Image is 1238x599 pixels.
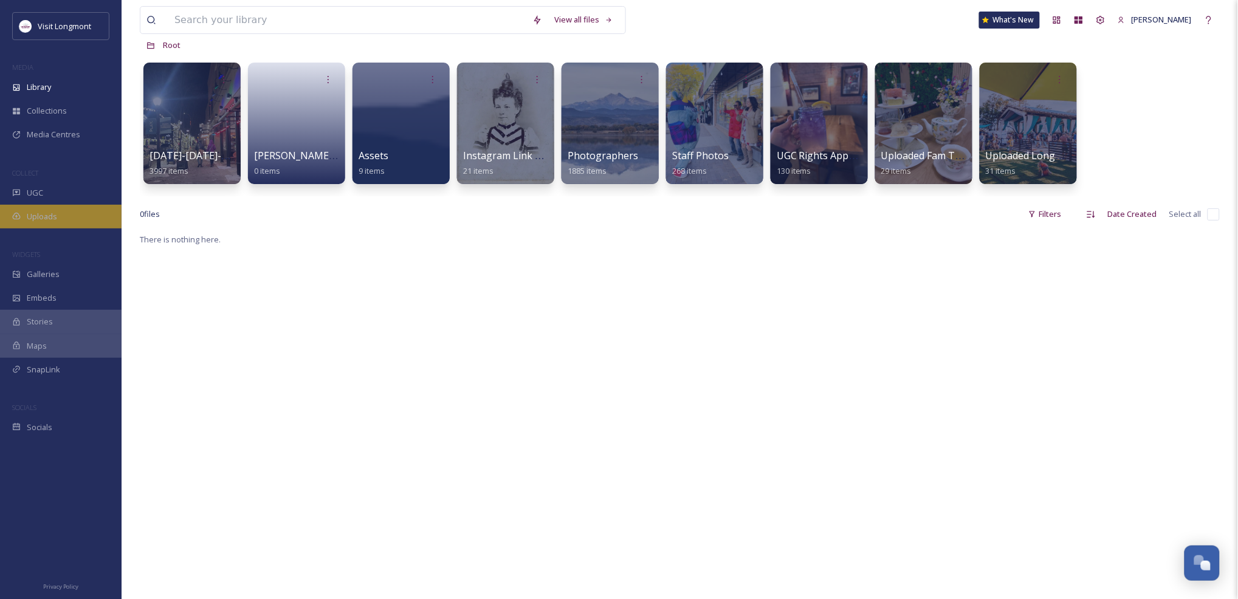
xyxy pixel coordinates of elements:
span: Embeds [27,292,57,304]
span: Stories [27,316,53,327]
a: Instagram Link Tree21 items [463,150,557,176]
span: Staff Photos [672,149,729,162]
a: Photographers1885 items [568,150,638,176]
span: 0 items [254,165,280,176]
span: 130 items [777,165,811,176]
span: UGC [27,187,43,199]
img: longmont.jpg [19,20,32,32]
span: 21 items [463,165,493,176]
span: There is nothing here. [140,234,221,245]
div: Filters [1022,202,1068,226]
span: SOCIALS [12,403,36,412]
a: [PERSON_NAME] [1112,8,1198,32]
span: Media Centres [27,129,80,140]
a: Uploaded Longmont Folders31 items [986,150,1116,176]
span: 3997 items [150,165,188,176]
span: Maps [27,340,47,352]
a: Uploaded Fam Tour Photos29 items [881,150,1007,176]
span: 9 items [359,165,385,176]
span: 29 items [881,165,912,176]
div: Date Created [1102,202,1163,226]
a: View all files [548,8,619,32]
span: Galleries [27,269,60,280]
span: SnapLink [27,364,60,375]
span: 268 items [672,165,707,176]
span: 1885 items [568,165,607,176]
button: Open Chat [1185,546,1220,581]
a: UGC Rights Approved Content130 items [777,150,915,176]
span: [PERSON_NAME] Collective [254,149,377,162]
span: Photographers [568,149,638,162]
span: Select all [1169,208,1202,220]
a: [PERSON_NAME] Collective0 items [254,150,377,176]
span: UGC Rights Approved Content [777,149,915,162]
span: WIDGETS [12,250,40,259]
span: Socials [27,422,52,433]
a: [DATE]-[DATE]-ugc-rights-approved3997 items [150,150,316,176]
input: Search your library [168,7,526,33]
a: Root [163,38,181,52]
span: 0 file s [140,208,160,220]
span: Instagram Link Tree [463,149,557,162]
span: Uploaded Longmont Folders [986,149,1116,162]
span: Assets [359,149,388,162]
span: MEDIA [12,63,33,72]
span: Library [27,81,51,93]
a: Staff Photos268 items [672,150,729,176]
span: Root [163,39,181,50]
a: Assets9 items [359,150,388,176]
span: COLLECT [12,168,38,177]
a: What's New [979,12,1040,29]
span: Collections [27,105,67,117]
span: Uploaded Fam Tour Photos [881,149,1007,162]
a: Privacy Policy [43,578,78,593]
span: [PERSON_NAME] [1132,14,1192,25]
span: 31 items [986,165,1016,176]
span: Uploads [27,211,57,222]
span: Privacy Policy [43,583,78,590]
span: Visit Longmont [38,21,91,32]
span: [DATE]-[DATE]-ugc-rights-approved [150,149,316,162]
